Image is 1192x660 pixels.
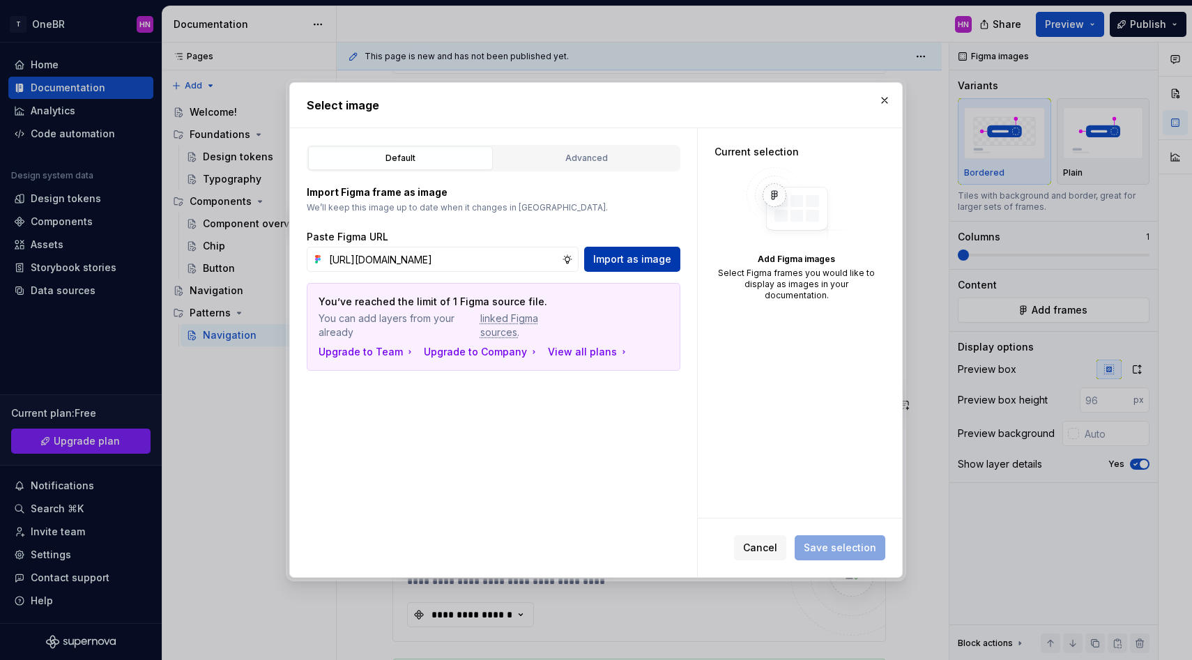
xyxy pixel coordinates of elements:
[715,145,878,159] div: Current selection
[734,535,786,560] button: Cancel
[715,268,878,301] div: Select Figma frames you would like to display as images in your documentation.
[307,185,680,199] p: Import Figma frame as image
[319,295,571,309] p: You’ve reached the limit of 1 Figma source file.
[319,312,571,339] span: You can add layers from your already
[323,247,562,272] input: https://figma.com/file...
[480,312,572,339] span: linked Figma sources.
[307,97,885,114] h2: Select image
[424,345,540,359] button: Upgrade to Company
[319,345,415,359] button: Upgrade to Team
[584,247,680,272] button: Import as image
[307,202,680,213] p: We’ll keep this image up to date when it changes in [GEOGRAPHIC_DATA].
[715,254,878,265] div: Add Figma images
[743,541,777,555] span: Cancel
[593,252,671,266] span: Import as image
[499,151,674,165] div: Advanced
[548,345,629,359] button: View all plans
[313,151,488,165] div: Default
[307,230,388,244] label: Paste Figma URL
